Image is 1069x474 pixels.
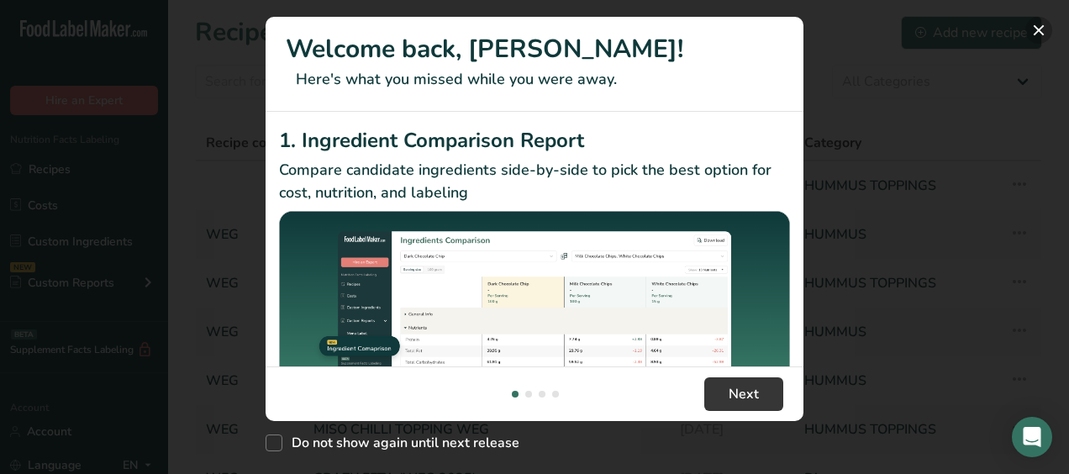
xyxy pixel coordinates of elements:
[282,434,519,451] span: Do not show again until next release
[279,211,790,402] img: Ingredient Comparison Report
[729,384,759,404] span: Next
[286,30,783,68] h1: Welcome back, [PERSON_NAME]!
[1012,417,1052,457] div: Open Intercom Messenger
[286,68,783,91] p: Here's what you missed while you were away.
[279,159,790,204] p: Compare candidate ingredients side-by-side to pick the best option for cost, nutrition, and labeling
[279,125,790,155] h2: 1. Ingredient Comparison Report
[704,377,783,411] button: Next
